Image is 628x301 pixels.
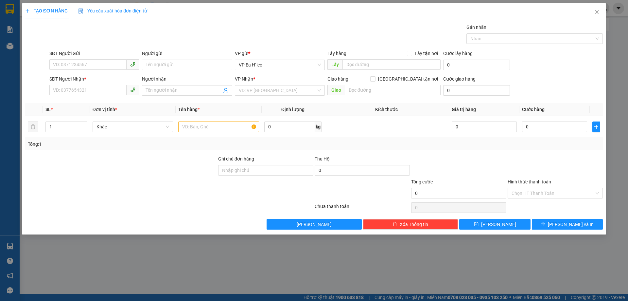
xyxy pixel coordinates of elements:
[522,107,545,112] span: Cước hàng
[375,75,441,83] span: [GEOGRAPHIC_DATA] tận nơi
[93,107,117,112] span: Đơn vị tính
[49,50,139,57] div: SĐT Người Gửi
[327,76,348,82] span: Giao hàng
[78,8,147,13] span: Yêu cầu xuất hóa đơn điện tử
[218,156,254,161] label: Ghi chú đơn hàng
[594,9,600,15] span: close
[541,222,545,227] span: printer
[327,85,345,95] span: Giao
[297,221,332,228] span: [PERSON_NAME]
[218,165,313,176] input: Ghi chú đơn hàng
[327,51,346,56] span: Lấy hàng
[345,85,441,95] input: Dọc đường
[342,59,441,70] input: Dọc đường
[400,221,428,228] span: Xóa Thông tin
[281,107,305,112] span: Định lượng
[452,122,517,132] input: 0
[411,179,433,184] span: Tổng cước
[375,107,398,112] span: Kích thước
[481,221,516,228] span: [PERSON_NAME]
[315,156,330,161] span: Thu Hộ
[235,76,253,82] span: VP Nhận
[315,122,322,132] span: kg
[443,76,476,82] label: Cước giao hàng
[392,222,397,227] span: delete
[178,122,259,132] input: VD: Bàn, Ghế
[363,219,458,230] button: deleteXóa Thông tin
[592,122,600,132] button: plus
[267,219,362,230] button: [PERSON_NAME]
[130,87,135,92] span: phone
[28,122,38,132] button: delete
[532,219,603,230] button: printer[PERSON_NAME] và In
[25,9,30,13] span: plus
[548,221,594,228] span: [PERSON_NAME] và In
[78,9,83,14] img: icon
[508,179,551,184] label: Hình thức thanh toán
[459,219,530,230] button: save[PERSON_NAME]
[474,222,479,227] span: save
[443,51,473,56] label: Cước lấy hàng
[25,8,68,13] span: TẠO ĐƠN HÀNG
[223,88,228,93] span: user-add
[142,75,232,83] div: Người nhận
[314,203,410,214] div: Chưa thanh toán
[443,60,510,70] input: Cước lấy hàng
[235,50,325,57] div: VP gửi
[588,3,606,22] button: Close
[45,107,51,112] span: SL
[142,50,232,57] div: Người gửi
[28,141,242,148] div: Tổng: 1
[412,50,441,57] span: Lấy tận nơi
[466,25,486,30] label: Gán nhãn
[49,75,139,83] div: SĐT Người Nhận
[130,62,135,67] span: phone
[239,60,321,70] span: VP Ea H`leo
[327,59,342,70] span: Lấy
[96,122,169,132] span: Khác
[452,107,476,112] span: Giá trị hàng
[178,107,200,112] span: Tên hàng
[593,124,600,129] span: plus
[443,85,510,96] input: Cước giao hàng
